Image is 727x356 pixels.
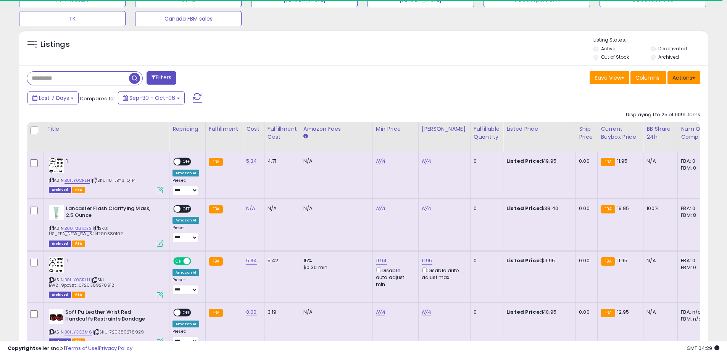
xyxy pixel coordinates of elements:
[64,329,92,335] a: B01LYGOZM6
[303,133,308,140] small: Amazon Fees.
[303,125,369,133] div: Amazon Fees
[172,277,200,295] div: Preset:
[376,257,387,265] a: 11.94
[190,258,202,264] span: OFF
[506,257,570,264] div: $11.95
[49,277,114,288] span: | SKU: BW2_9pcSet_0720389278912
[80,95,115,102] span: Compared to:
[40,39,70,50] h5: Listings
[474,205,497,212] div: 0
[172,269,199,276] div: Amazon AI
[681,125,709,141] div: Num of Comp.
[601,158,615,166] small: FBA
[303,257,367,264] div: 15%
[590,71,629,84] button: Save View
[172,329,200,346] div: Preset:
[303,309,367,316] div: N/A
[579,205,592,212] div: 0.00
[66,257,159,266] b: 1
[172,125,202,133] div: Repricing
[49,158,163,192] div: ASIN:
[49,187,71,193] span: Listings that have been deleted from Seller Central
[49,205,163,246] div: ASIN:
[209,158,223,166] small: FBA
[72,187,85,193] span: FBA
[681,316,706,322] div: FBM: n/a
[422,257,432,265] a: 11.95
[687,345,719,352] span: 2025-10-14 04:29 GMT
[172,170,199,176] div: Amazon AI
[209,125,240,133] div: Fulfillment
[246,157,257,165] a: 5.34
[376,266,413,288] div: Disable auto adjust min
[667,71,700,84] button: Actions
[246,125,261,133] div: Cost
[601,257,615,266] small: FBA
[601,309,615,317] small: FBA
[209,257,223,266] small: FBA
[8,345,132,352] div: seller snap | |
[64,277,90,283] a: B01LY0CRLH
[579,309,592,316] div: 0.00
[268,125,297,141] div: Fulfillment Cost
[658,54,679,60] label: Archived
[172,178,200,195] div: Preset:
[174,258,184,264] span: ON
[118,91,185,104] button: Sep-30 - Oct-06
[172,217,199,224] div: Amazon AI
[681,212,706,219] div: FBM: 8
[49,309,63,324] img: 416WQv3uxGL._SL40_.jpg
[506,157,541,165] b: Listed Price:
[49,205,64,220] img: 21fheAmCLeL._SL40_.jpg
[8,345,35,352] strong: Copyright
[49,257,64,273] img: 51fCBg5VQCL._SL40_.jpg
[474,257,497,264] div: 0
[617,257,628,264] span: 11.95
[129,94,175,102] span: Sep-30 - Oct-06
[66,205,159,221] b: Lancaster Flash Clarifying Mask, 2.5 Ounce
[246,308,257,316] a: 0.00
[422,205,431,212] a: N/A
[246,205,255,212] a: N/A
[303,264,367,271] div: $0.30 min
[506,257,541,264] b: Listed Price:
[646,125,674,141] div: BB Share 24h.
[422,308,431,316] a: N/A
[99,345,132,352] a: Privacy Policy
[681,158,706,165] div: FBA: 0
[135,11,242,26] button: Canada FBM sales
[681,165,706,172] div: FBM: 0
[593,37,708,44] p: Listing States:
[47,125,166,133] div: Title
[506,309,570,316] div: $10.95
[64,177,90,184] a: B01LY0CRLH
[268,158,294,165] div: 4.71
[376,125,415,133] div: Min Price
[646,158,672,165] div: N/A
[91,177,135,183] span: | SKU: I0-LBY6-QT14
[66,158,159,167] b: 1
[246,257,257,265] a: 5.34
[579,125,594,141] div: Ship Price
[376,308,385,316] a: N/A
[303,205,367,212] div: N/A
[506,125,572,133] div: Listed Price
[579,257,592,264] div: 0.00
[27,91,79,104] button: Last 7 Days
[617,205,629,212] span: 19.95
[630,71,666,84] button: Columns
[49,257,163,297] div: ASIN:
[635,74,659,82] span: Columns
[209,309,223,317] small: FBA
[376,205,385,212] a: N/A
[646,257,672,264] div: N/A
[39,94,69,102] span: Last 7 Days
[646,205,672,212] div: 100%
[506,205,541,212] b: Listed Price:
[181,309,193,316] span: OFF
[49,292,71,298] span: Listings that have been deleted from Seller Central
[64,225,92,232] a: B001M8TDES
[268,205,294,212] div: N/A
[601,45,615,52] label: Active
[422,125,467,133] div: [PERSON_NAME]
